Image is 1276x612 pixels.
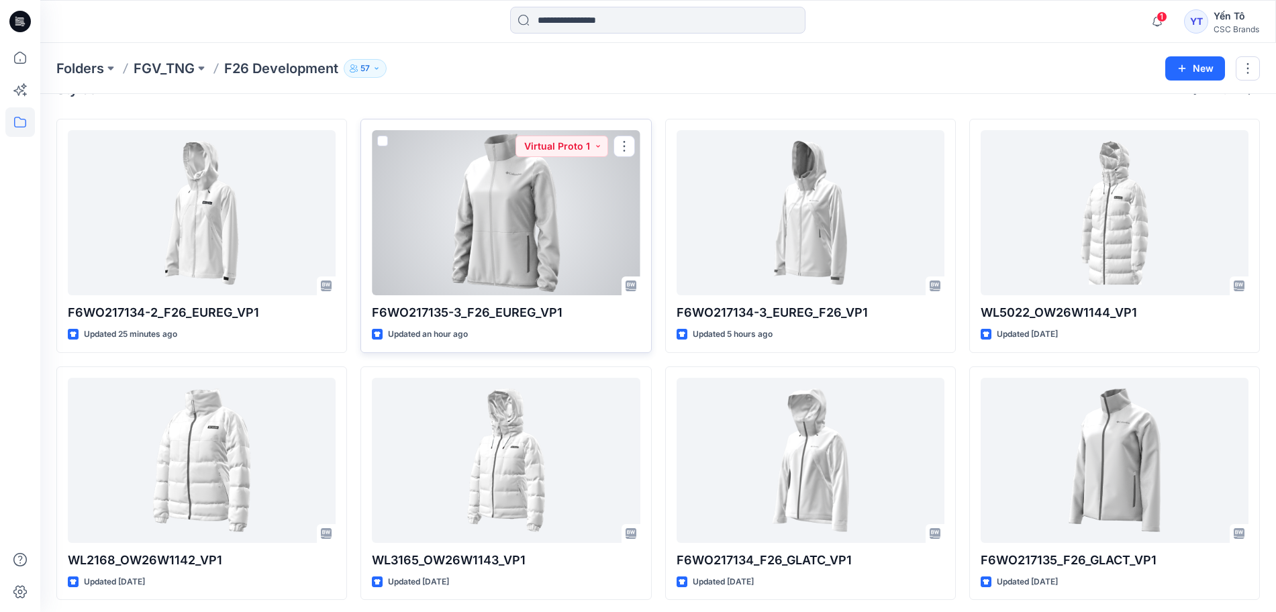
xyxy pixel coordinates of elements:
div: Yến Tô [1214,8,1259,24]
p: 57 [360,61,370,76]
p: Updated [DATE] [997,575,1058,589]
a: F6WO217134-3_EUREG_F26_VP1 [677,130,944,295]
p: Updated [DATE] [84,575,145,589]
p: Updated 25 minutes ago [84,327,177,342]
div: CSC Brands [1214,24,1259,34]
p: WL2168_OW26W1142_VP1 [68,551,336,570]
p: F6WO217134-3_EUREG_F26_VP1 [677,303,944,322]
p: Updated an hour ago [388,327,468,342]
a: F6WO217135_F26_GLACT_VP1 [981,378,1248,543]
p: F26 Development [224,59,338,78]
p: F6WO217135_F26_GLACT_VP1 [981,551,1248,570]
a: WL2168_OW26W1142_VP1 [68,378,336,543]
a: F6WO217134_F26_GLATC_VP1 [677,378,944,543]
div: YT [1184,9,1208,34]
span: 1 [1157,11,1167,22]
p: Updated 5 hours ago [693,327,773,342]
p: Updated [DATE] [388,575,449,589]
a: WL5022_OW26W1144_VP1 [981,130,1248,295]
a: WL3165_OW26W1143_VP1 [372,378,640,543]
p: Updated [DATE] [693,575,754,589]
p: WL5022_OW26W1144_VP1 [981,303,1248,322]
a: F6WO217134-2_F26_EUREG_VP1 [68,130,336,295]
a: Folders [56,59,104,78]
a: F6WO217135-3_F26_EUREG_VP1 [372,130,640,295]
p: WL3165_OW26W1143_VP1 [372,551,640,570]
p: F6WO217134_F26_GLATC_VP1 [677,551,944,570]
p: Updated [DATE] [997,327,1058,342]
button: New [1165,56,1225,81]
button: 57 [344,59,387,78]
p: F6WO217135-3_F26_EUREG_VP1 [372,303,640,322]
p: F6WO217134-2_F26_EUREG_VP1 [68,303,336,322]
a: FGV_TNG [134,59,195,78]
